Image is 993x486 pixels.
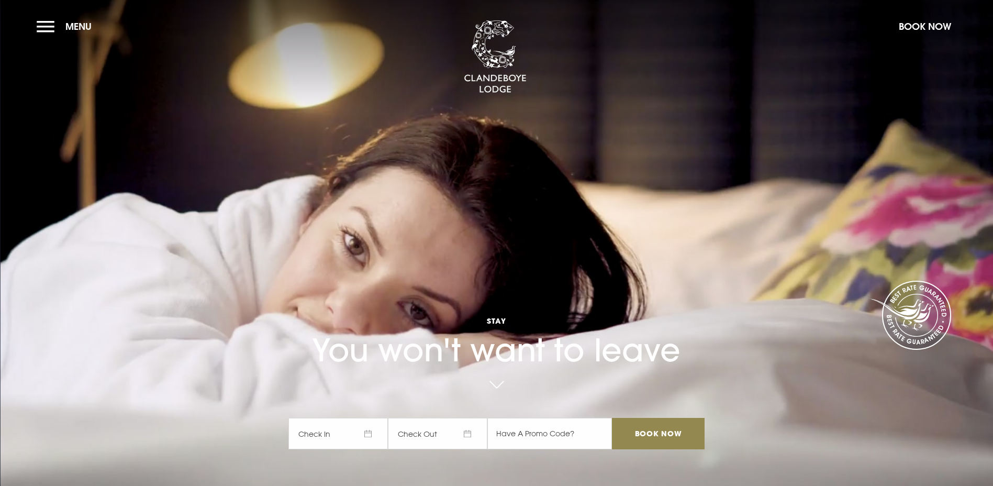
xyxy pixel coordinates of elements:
[65,20,92,32] span: Menu
[288,418,388,449] span: Check In
[894,15,956,38] button: Book Now
[464,20,527,94] img: Clandeboye Lodge
[612,418,704,449] input: Book Now
[288,316,704,326] span: Stay
[288,285,704,369] h1: You won't want to leave
[37,15,97,38] button: Menu
[388,418,487,449] span: Check Out
[487,418,612,449] input: Have A Promo Code?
